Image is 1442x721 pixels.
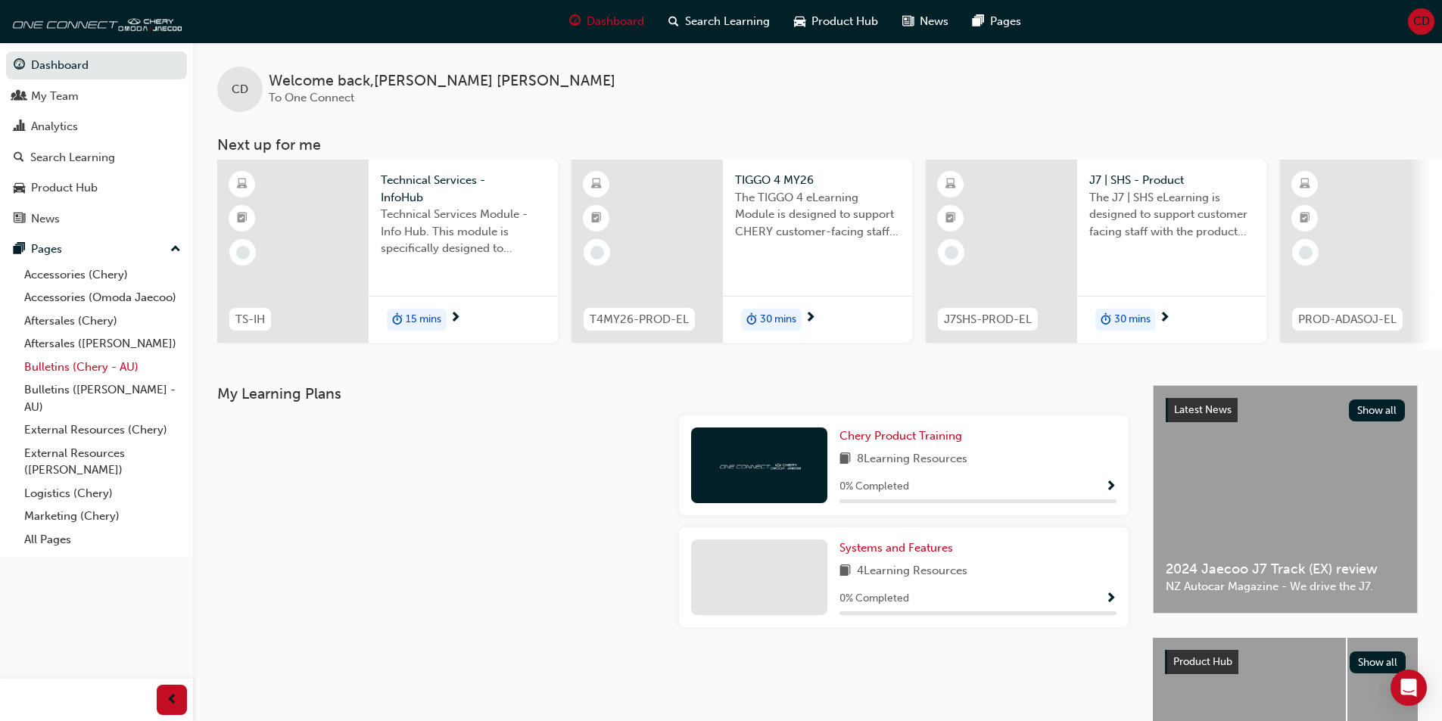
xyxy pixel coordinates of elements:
[31,118,78,135] div: Analytics
[926,160,1266,343] a: J7SHS-PROD-ELJ7 | SHS - ProductThe J7 | SHS eLearning is designed to support customer facing staf...
[890,6,961,37] a: news-iconNews
[6,48,187,235] button: DashboardMy TeamAnalyticsSearch LearningProduct HubNews
[18,528,187,552] a: All Pages
[1300,209,1310,228] span: booktick-icon
[18,418,187,442] a: External Resources (Chery)
[973,12,984,31] span: pages-icon
[6,113,187,141] a: Analytics
[944,311,1032,328] span: J7SHS-PROD-EL
[1089,189,1254,241] span: The J7 | SHS eLearning is designed to support customer facing staff with the product and sales in...
[920,13,948,30] span: News
[167,691,178,710] span: prev-icon
[18,505,187,528] a: Marketing (Chery)
[902,12,914,31] span: news-icon
[735,172,900,189] span: TIGGO 4 MY26
[18,482,187,505] a: Logistics (Chery)
[18,309,187,333] a: Aftersales (Chery)
[811,13,878,30] span: Product Hub
[381,172,546,206] span: Technical Services - InfoHub
[591,175,602,194] span: learningResourceType_ELEARNING-icon
[6,174,187,202] a: Product Hub
[746,310,757,330] span: duration-icon
[1101,310,1111,330] span: duration-icon
[839,541,953,555] span: Systems and Features
[6,82,187,110] a: My Team
[14,182,25,195] span: car-icon
[217,385,1129,402] h3: My Learning Plans
[381,206,546,257] span: Technical Services Module - Info Hub. This module is specifically designed to address the require...
[839,590,909,608] span: 0 % Completed
[14,213,25,226] span: news-icon
[782,6,890,37] a: car-iconProduct Hub
[31,210,60,228] div: News
[1408,8,1434,35] button: CD
[557,6,656,37] a: guage-iconDashboard
[6,235,187,263] button: Pages
[839,539,959,557] a: Systems and Features
[217,160,558,343] a: TS-IHTechnical Services - InfoHubTechnical Services Module - Info Hub. This module is specificall...
[839,450,851,469] span: book-icon
[839,429,962,443] span: Chery Product Training
[1174,403,1232,416] span: Latest News
[1105,477,1117,496] button: Show Progress
[406,311,441,328] span: 15 mins
[590,246,604,259] span: learningRecordVerb_NONE-icon
[794,12,805,31] span: car-icon
[1153,385,1418,614] a: Latest NewsShow all2024 Jaecoo J7 Track (EX) reviewNZ Autocar Magazine - We drive the J7.
[1350,651,1406,673] button: Show all
[685,13,770,30] span: Search Learning
[31,88,79,105] div: My Team
[735,189,900,241] span: The TIGGO 4 eLearning Module is designed to support CHERY customer-facing staff with the product ...
[14,120,25,134] span: chart-icon
[1165,650,1406,674] a: Product HubShow all
[1391,670,1427,706] div: Open Intercom Messenger
[668,12,679,31] span: search-icon
[1105,592,1117,606] span: Show Progress
[18,356,187,379] a: Bulletins (Chery - AU)
[269,91,354,104] span: To One Connect
[805,312,816,325] span: next-icon
[6,51,187,79] a: Dashboard
[1166,398,1405,422] a: Latest NewsShow all
[1300,175,1310,194] span: learningResourceType_ELEARNING-icon
[945,175,956,194] span: learningResourceType_ELEARNING-icon
[1105,589,1117,608] button: Show Progress
[18,378,187,418] a: Bulletins ([PERSON_NAME] - AU)
[1298,311,1397,328] span: PROD-ADASOJ-EL
[839,427,968,445] a: Chery Product Training
[718,458,801,472] img: oneconnect
[857,562,967,581] span: 4 Learning Resources
[760,311,796,328] span: 30 mins
[18,286,187,309] a: Accessories (Omoda Jaecoo)
[839,562,851,581] span: book-icon
[990,13,1021,30] span: Pages
[839,478,909,496] span: 0 % Completed
[1299,246,1313,259] span: learningRecordVerb_NONE-icon
[269,73,615,90] span: Welcome back , [PERSON_NAME] [PERSON_NAME]
[961,6,1033,37] a: pages-iconPages
[590,311,689,328] span: T4MY26-PROD-EL
[945,246,958,259] span: learningRecordVerb_NONE-icon
[857,450,967,469] span: 8 Learning Resources
[170,240,181,259] span: up-icon
[237,209,248,228] span: booktick-icon
[591,209,602,228] span: booktick-icon
[572,160,912,343] a: T4MY26-PROD-ELTIGGO 4 MY26The TIGGO 4 eLearning Module is designed to support CHERY customer-faci...
[1114,311,1151,328] span: 30 mins
[232,81,248,98] span: CD
[569,12,581,31] span: guage-icon
[14,90,25,104] span: people-icon
[8,6,182,36] img: oneconnect
[237,175,248,194] span: learningResourceType_ELEARNING-icon
[1166,561,1405,578] span: 2024 Jaecoo J7 Track (EX) review
[14,151,24,165] span: search-icon
[1413,13,1430,30] span: CD
[1089,172,1254,189] span: J7 | SHS - Product
[1166,578,1405,595] span: NZ Autocar Magazine - We drive the J7.
[6,144,187,172] a: Search Learning
[193,136,1442,154] h3: Next up for me
[18,263,187,287] a: Accessories (Chery)
[656,6,782,37] a: search-iconSearch Learning
[14,243,25,256] span: pages-icon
